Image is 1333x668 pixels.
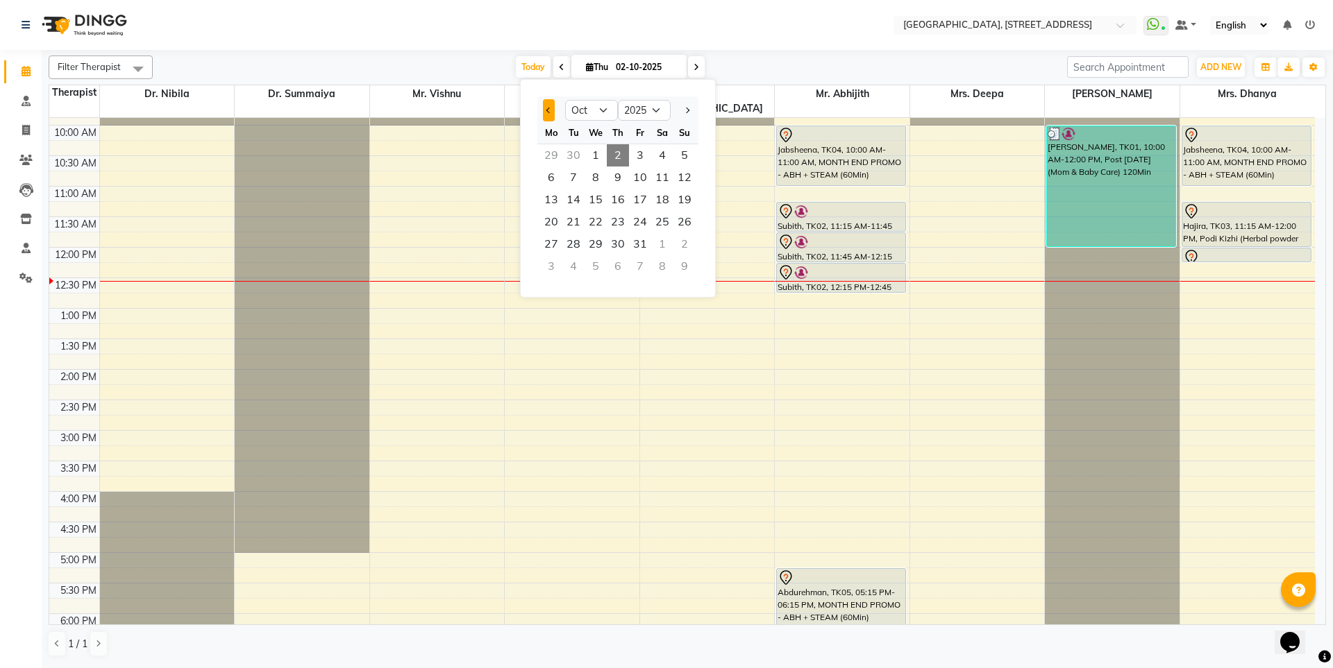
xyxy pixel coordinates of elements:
[1200,62,1241,72] span: ADD NEW
[1182,248,1311,262] div: Hajira, TK03, 12:00 PM-12:15 PM, [GEOGRAPHIC_DATA]
[673,211,696,233] div: Sunday, October 26, 2025
[618,100,671,121] select: Select year
[777,203,905,231] div: Subith, TK02, 11:15 AM-11:45 AM, [PERSON_NAME]
[629,144,651,166] span: 3
[607,166,629,189] span: 9
[540,189,562,211] div: Monday, October 13, 2025
[51,126,99,140] div: 10:00 AM
[585,144,607,166] div: Wednesday, October 1, 2025
[673,255,696,277] div: Sunday, November 9, 2025
[562,255,585,277] div: Tuesday, November 4, 2025
[58,400,99,415] div: 2:30 PM
[585,121,607,144] div: We
[100,85,235,103] span: Dr. Nibila
[565,100,618,121] select: Select month
[629,233,651,255] span: 31
[607,144,629,166] div: Thursday, October 2, 2025
[629,233,651,255] div: Friday, October 31, 2025
[52,248,99,262] div: 12:00 PM
[673,233,696,255] div: Sunday, November 2, 2025
[58,309,99,323] div: 1:00 PM
[673,189,696,211] span: 19
[673,144,696,166] span: 5
[58,431,99,445] div: 3:00 PM
[629,255,651,277] div: Friday, November 7, 2025
[562,166,585,189] span: 7
[540,166,562,189] span: 6
[58,553,99,567] div: 5:00 PM
[673,211,696,233] span: 26
[540,211,562,233] span: 20
[540,255,562,277] div: Monday, November 3, 2025
[58,583,99,598] div: 5:30 PM
[777,126,905,185] div: Jabsheena, TK04, 10:00 AM-11:00 AM, MONTH END PROMO - ABH + STEAM (60Min)
[49,85,99,100] div: Therapist
[673,189,696,211] div: Sunday, October 19, 2025
[585,144,607,166] span: 1
[673,144,696,166] div: Sunday, October 5, 2025
[651,255,673,277] div: Saturday, November 8, 2025
[58,492,99,506] div: 4:00 PM
[1182,126,1311,185] div: Jabsheena, TK04, 10:00 AM-11:00 AM, MONTH END PROMO - ABH + STEAM (60Min)
[505,85,639,103] span: Mr. Praveen
[540,211,562,233] div: Monday, October 20, 2025
[562,189,585,211] div: Tuesday, October 14, 2025
[629,211,651,233] div: Friday, October 24, 2025
[651,211,673,233] span: 25
[777,233,905,262] div: Subith, TK02, 11:45 AM-12:15 PM, Podi Kizhi (Herbal powder poultice)
[651,189,673,211] span: 18
[629,211,651,233] span: 24
[1180,85,1315,103] span: Mrs. Dhanya
[607,211,629,233] span: 23
[58,339,99,354] div: 1:30 PM
[673,166,696,189] span: 12
[52,278,99,293] div: 12:30 PM
[1197,58,1245,77] button: ADD NEW
[607,255,629,277] div: Thursday, November 6, 2025
[562,211,585,233] span: 21
[51,187,99,201] div: 11:00 AM
[58,522,99,537] div: 4:30 PM
[607,211,629,233] div: Thursday, October 23, 2025
[585,189,607,211] span: 15
[585,211,607,233] span: 22
[681,99,693,121] button: Next month
[607,233,629,255] span: 30
[58,61,121,72] span: Filter Therapist
[582,62,612,72] span: Thu
[629,166,651,189] div: Friday, October 10, 2025
[370,85,505,103] span: Mr. Vishnu
[607,144,629,166] span: 2
[1047,126,1175,246] div: [PERSON_NAME], TK01, 10:00 AM-12:00 PM, Post [DATE] (Mom & Baby Care) 120Min
[651,166,673,189] div: Saturday, October 11, 2025
[68,637,87,651] span: 1 / 1
[540,144,562,166] div: Monday, September 29, 2025
[540,166,562,189] div: Monday, October 6, 2025
[235,85,369,103] span: Dr. Summaiya
[777,264,905,292] div: Subith, TK02, 12:15 PM-12:45 PM, [PERSON_NAME]
[1275,613,1319,654] iframe: chat widget
[629,189,651,211] div: Friday, October 17, 2025
[585,255,607,277] div: Wednesday, November 5, 2025
[775,85,909,103] span: Mr. Abhijith
[607,121,629,144] div: Th
[777,569,905,628] div: Abdurehman, TK05, 05:15 PM-06:15 PM, MONTH END PROMO - ABH + STEAM (60Min)
[629,121,651,144] div: Fr
[629,144,651,166] div: Friday, October 3, 2025
[562,211,585,233] div: Tuesday, October 21, 2025
[607,233,629,255] div: Thursday, October 30, 2025
[607,189,629,211] div: Thursday, October 16, 2025
[629,166,651,189] span: 10
[910,85,1045,103] span: Mrs. Deepa
[562,121,585,144] div: Tu
[585,166,607,189] span: 8
[585,166,607,189] div: Wednesday, October 8, 2025
[651,211,673,233] div: Saturday, October 25, 2025
[673,166,696,189] div: Sunday, October 12, 2025
[51,156,99,171] div: 10:30 AM
[516,56,551,78] span: Today
[1045,85,1180,103] span: [PERSON_NAME]
[673,121,696,144] div: Su
[585,233,607,255] div: Wednesday, October 29, 2025
[651,144,673,166] span: 4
